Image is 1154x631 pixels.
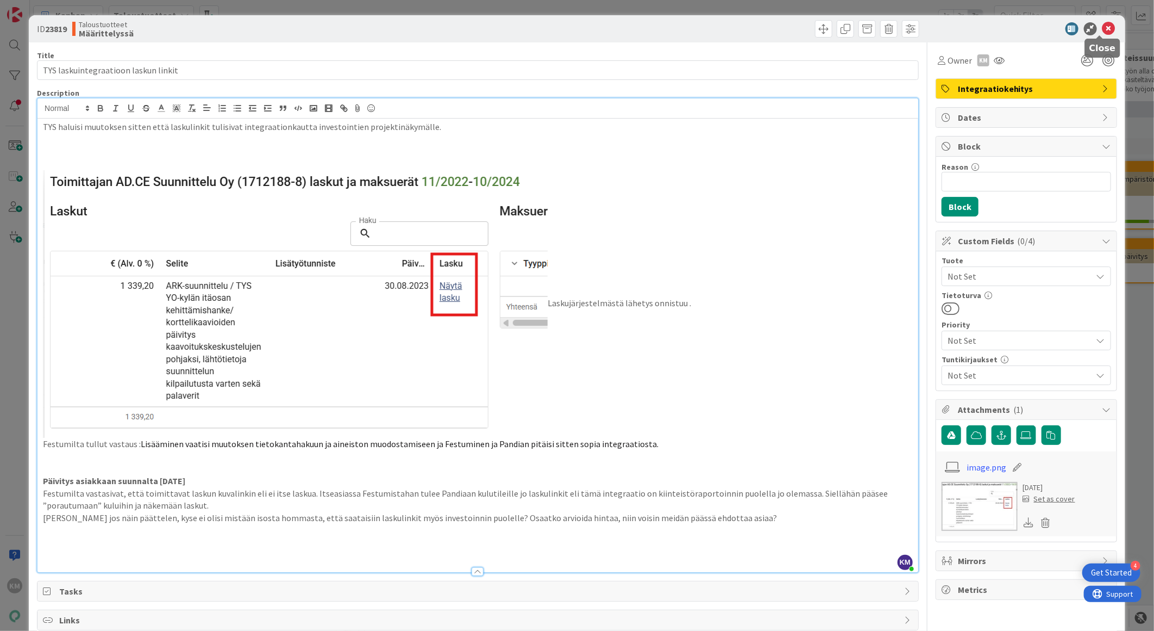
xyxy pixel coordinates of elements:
[1023,516,1035,530] div: Download
[948,368,1087,383] span: Not Set
[59,614,899,627] span: Links
[43,121,913,133] p: TYS haluisi muutoksen sitten että laskulinkit tulisivat integraationkautta investointien projekti...
[977,54,989,66] div: KM
[942,257,1111,264] div: Tuote
[43,438,913,450] p: Festumilta tullut vastaus :
[37,60,919,80] input: type card name here...
[958,403,1097,416] span: Attachments
[23,2,49,15] span: Support
[1013,404,1024,415] span: ( 1 )
[37,88,79,98] span: Description
[958,554,1097,567] span: Mirrors
[45,23,67,34] b: 23819
[942,356,1111,363] div: Tuntikirjaukset
[1131,561,1140,571] div: 4
[942,321,1111,329] div: Priority
[141,438,658,449] span: Lisääminen vaatisi muutoksen tietokantahakuun ja aineiston muodostamiseen ja Festuminen ja Pandia...
[1082,564,1140,582] div: Open Get Started checklist, remaining modules: 4
[79,20,134,29] span: Taloustuotteet
[948,269,1087,284] span: Not Set
[37,51,54,60] label: Title
[79,29,134,38] b: Määrittelyssä
[43,170,548,438] img: image.png
[59,585,899,598] span: Tasks
[37,22,67,35] span: ID
[898,555,913,570] span: KM
[1023,493,1075,505] div: Set as cover
[1023,482,1075,493] div: [DATE]
[958,234,1097,248] span: Custom Fields
[958,140,1097,153] span: Block
[958,583,1097,596] span: Metrics
[1018,236,1036,246] span: ( 0/4 )
[942,197,979,216] button: Block
[942,162,968,172] label: Reason
[967,461,1006,474] a: image.png
[43,170,913,438] p: Laskujärjestelmästä lähetys onnistuu .
[958,111,1097,124] span: Dates
[1091,567,1132,578] div: Get Started
[958,82,1097,95] span: Integraatiokehitys
[948,54,972,67] span: Owner
[948,333,1087,348] span: Not Set
[43,512,913,524] p: [PERSON_NAME] jos näin päättelen, kyse ei olisi mistään isosta hommasta, että saataisiin laskulin...
[1089,43,1116,53] h5: Close
[942,292,1111,299] div: Tietoturva
[43,487,913,512] p: Festumilta vastasivat, että toimittavat laskun kuvalinkin eli ei itse laskua. Itseasiassa Festumi...
[43,475,185,486] strong: Päivitys asiakkaan suunnalta [DATE]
